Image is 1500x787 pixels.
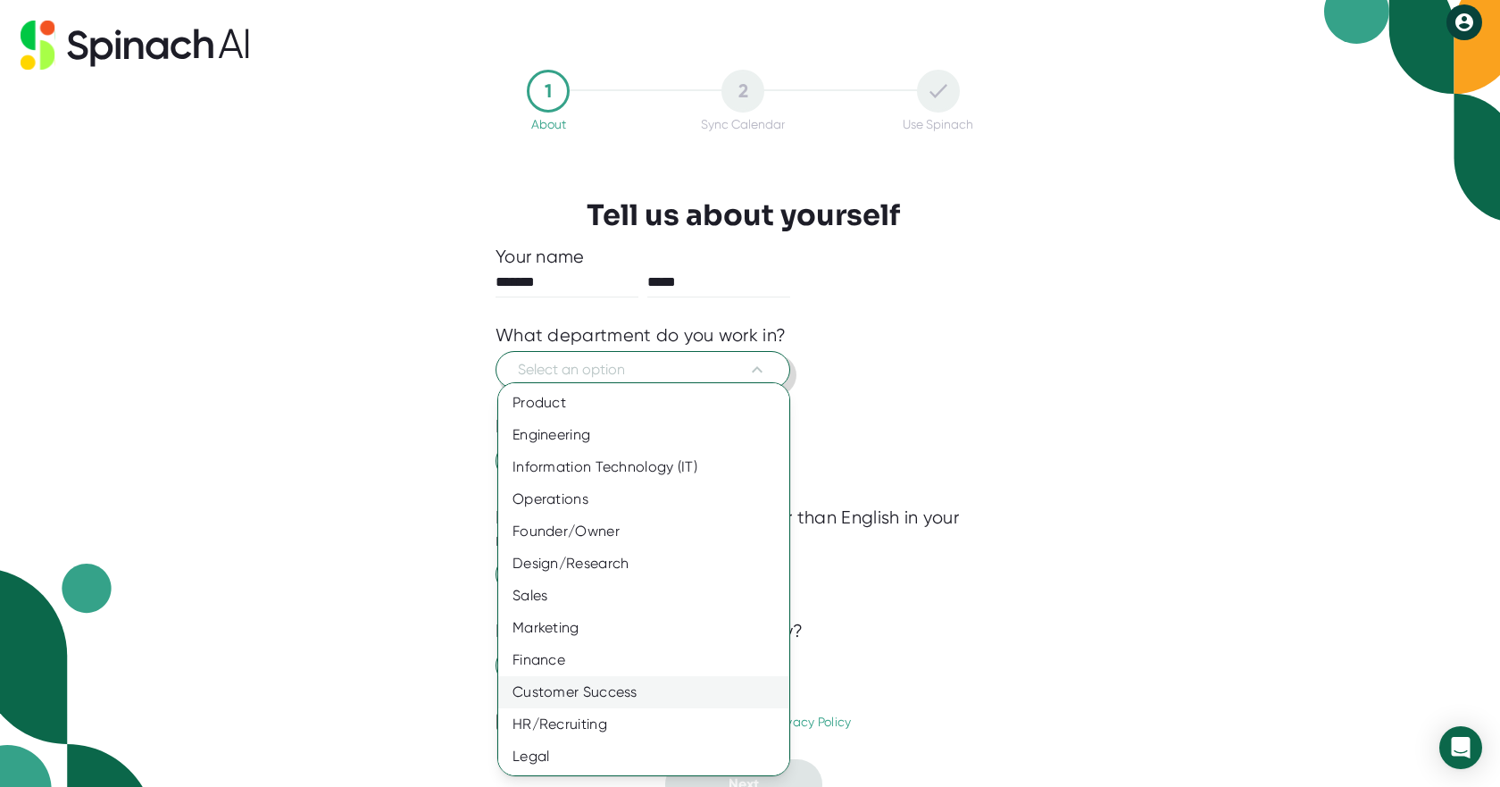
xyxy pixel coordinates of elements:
[498,387,803,419] div: Product
[498,419,803,451] div: Engineering
[498,644,803,676] div: Finance
[498,548,803,580] div: Design/Research
[498,483,803,515] div: Operations
[498,612,803,644] div: Marketing
[498,708,803,741] div: HR/Recruiting
[498,676,803,708] div: Customer Success
[498,515,803,548] div: Founder/Owner
[498,580,803,612] div: Sales
[498,741,803,773] div: Legal
[498,451,803,483] div: Information Technology (IT)
[1439,726,1482,769] div: Open Intercom Messenger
